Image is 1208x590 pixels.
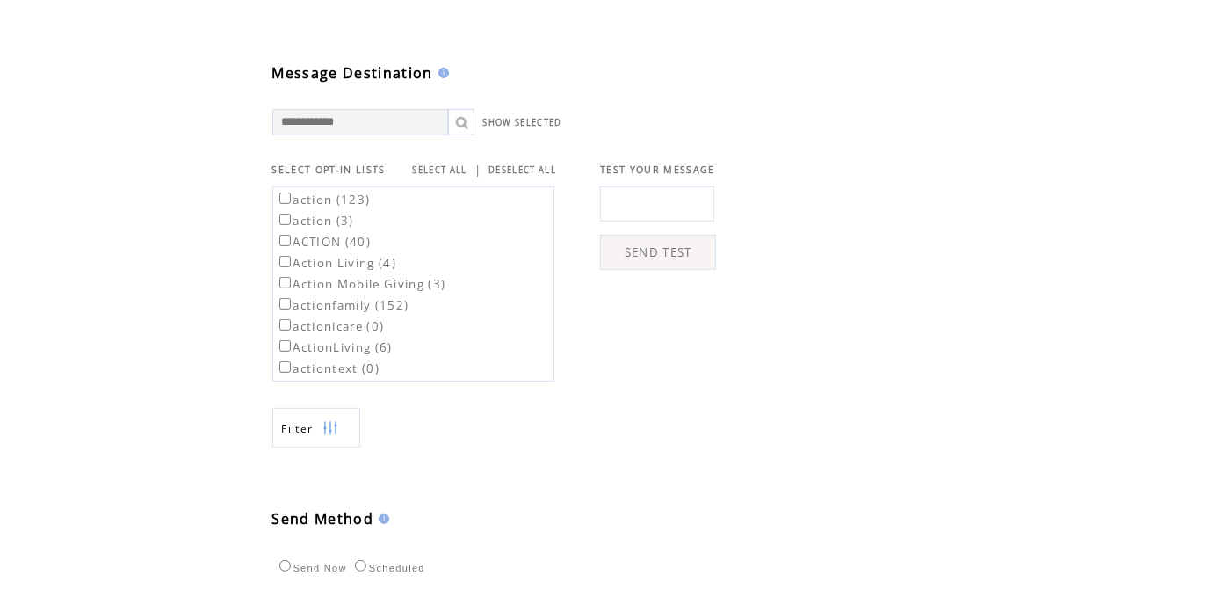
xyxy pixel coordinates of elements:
a: SHOW SELECTED [483,117,562,128]
label: actionicare (0) [276,318,385,334]
img: filters.png [322,409,338,448]
input: Action Mobile Giving (3) [279,277,291,288]
a: DESELECT ALL [488,164,556,176]
label: action (3) [276,213,354,229]
span: TEST YOUR MESSAGE [600,164,715,176]
label: Scheduled [351,563,425,573]
span: | [474,162,481,178]
label: ACTION (40) [276,234,372,250]
input: ActionLiving (6) [279,340,291,352]
input: Action Living (4) [279,256,291,267]
span: SELECT OPT-IN LISTS [272,164,386,176]
span: Message Destination [272,63,433,83]
input: actiontext (0) [279,361,291,373]
img: help.gif [433,68,449,78]
input: Send Now [279,560,291,572]
a: SELECT ALL [413,164,467,176]
input: ACTION (40) [279,235,291,246]
label: Action Living (4) [276,255,397,271]
a: Filter [272,408,360,448]
input: Scheduled [355,560,366,572]
img: help.gif [373,514,389,524]
label: Send Now [275,563,347,573]
input: actionicare (0) [279,319,291,331]
label: actionfamily (152) [276,297,409,313]
label: action (123) [276,192,371,208]
label: ActionLiving (6) [276,339,393,355]
input: actionfamily (152) [279,298,291,310]
input: action (3) [279,214,291,225]
span: Show filters [282,421,314,436]
span: Send Method [272,509,374,528]
label: actiontext (0) [276,361,380,376]
input: action (123) [279,193,291,204]
label: Action Mobile Giving (3) [276,276,446,292]
a: SEND TEST [600,235,716,270]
